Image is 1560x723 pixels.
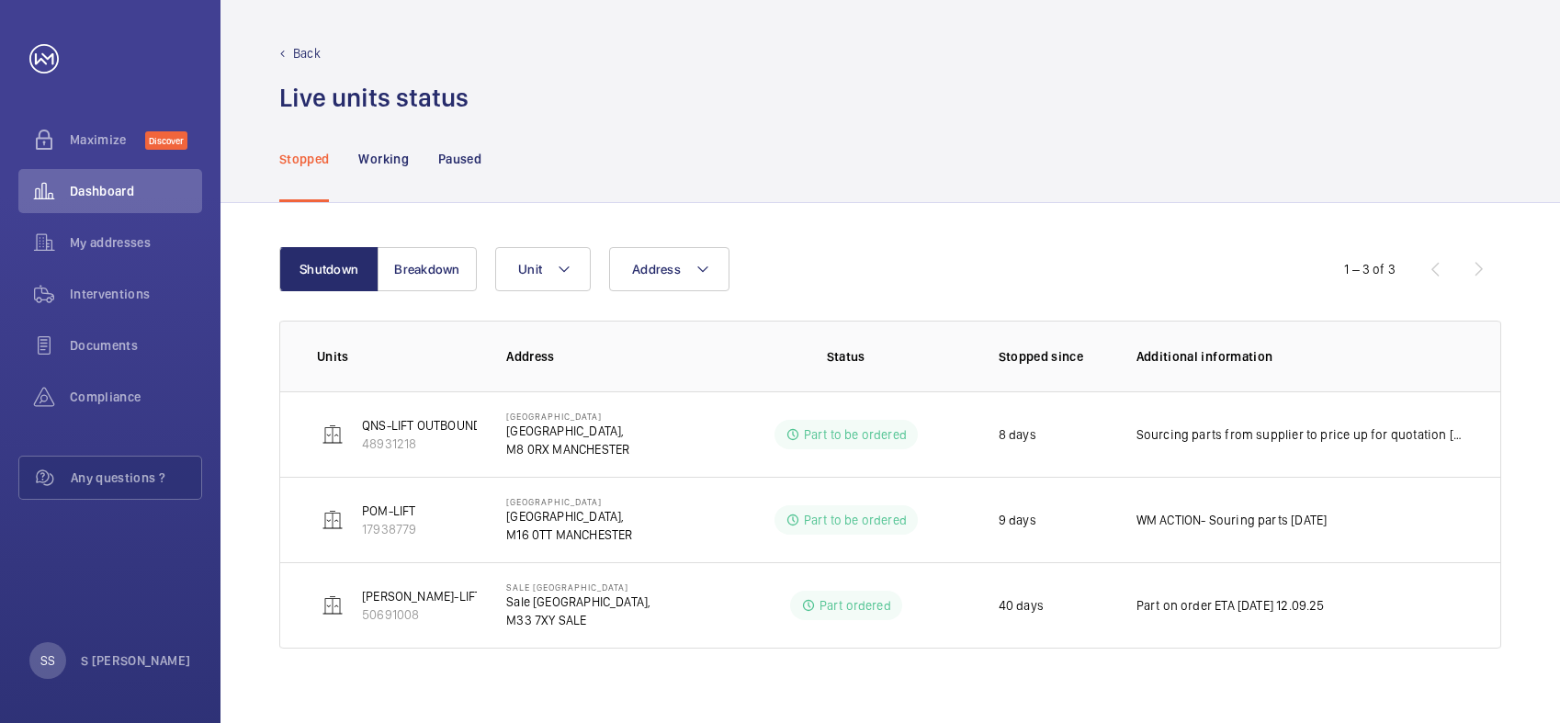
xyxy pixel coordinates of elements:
p: 17938779 [362,520,416,538]
span: Dashboard [70,182,202,200]
p: POM-LIFT [362,502,416,520]
p: Paused [438,150,481,168]
p: Back [293,44,321,62]
span: Documents [70,336,202,355]
img: elevator.svg [322,424,344,446]
p: Units [317,347,477,366]
span: My addresses [70,233,202,252]
span: Discover [145,131,187,150]
p: Part on order ETA [DATE] 12.09.25 [1136,596,1325,615]
p: Stopped since [999,347,1107,366]
p: Sale [GEOGRAPHIC_DATA], [506,593,650,611]
p: 8 days [999,425,1036,444]
p: S [PERSON_NAME] [81,651,190,670]
p: [GEOGRAPHIC_DATA], [506,507,632,525]
p: 48931218 [362,435,481,453]
p: Part to be ordered [804,511,907,529]
p: M33 7XY SALE [506,611,650,629]
button: Shutdown [279,247,379,291]
span: Compliance [70,388,202,406]
p: Status [736,347,956,366]
p: QNS-LIFT OUTBOUND [362,416,481,435]
div: 1 – 3 of 3 [1344,260,1396,278]
p: [GEOGRAPHIC_DATA] [506,496,632,507]
button: Address [609,247,729,291]
p: Part ordered [820,596,891,615]
button: Breakdown [378,247,477,291]
span: Maximize [70,130,145,149]
p: Sourcing parts from supplier to price up for quotation [DATE] [1136,425,1464,444]
button: Unit [495,247,591,291]
p: 40 days [999,596,1044,615]
span: Unit [518,262,542,277]
p: Stopped [279,150,329,168]
p: M8 0RX MANCHESTER [506,440,629,458]
p: [PERSON_NAME]-LIFT [362,587,481,605]
p: Address [506,347,723,366]
img: elevator.svg [322,509,344,531]
span: Any questions ? [71,469,201,487]
h1: Live units status [279,81,469,115]
p: SS [40,651,55,670]
p: [GEOGRAPHIC_DATA] [506,411,629,422]
p: 9 days [999,511,1036,529]
p: [GEOGRAPHIC_DATA], [506,422,629,440]
p: Additional information [1136,347,1464,366]
p: Sale [GEOGRAPHIC_DATA] [506,582,650,593]
p: Working [358,150,408,168]
span: Address [632,262,681,277]
p: WM ACTION- Souring parts [DATE] [1136,511,1328,529]
p: 50691008 [362,605,481,624]
img: elevator.svg [322,594,344,616]
span: Interventions [70,285,202,303]
p: M16 0TT MANCHESTER [506,525,632,544]
p: Part to be ordered [804,425,907,444]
